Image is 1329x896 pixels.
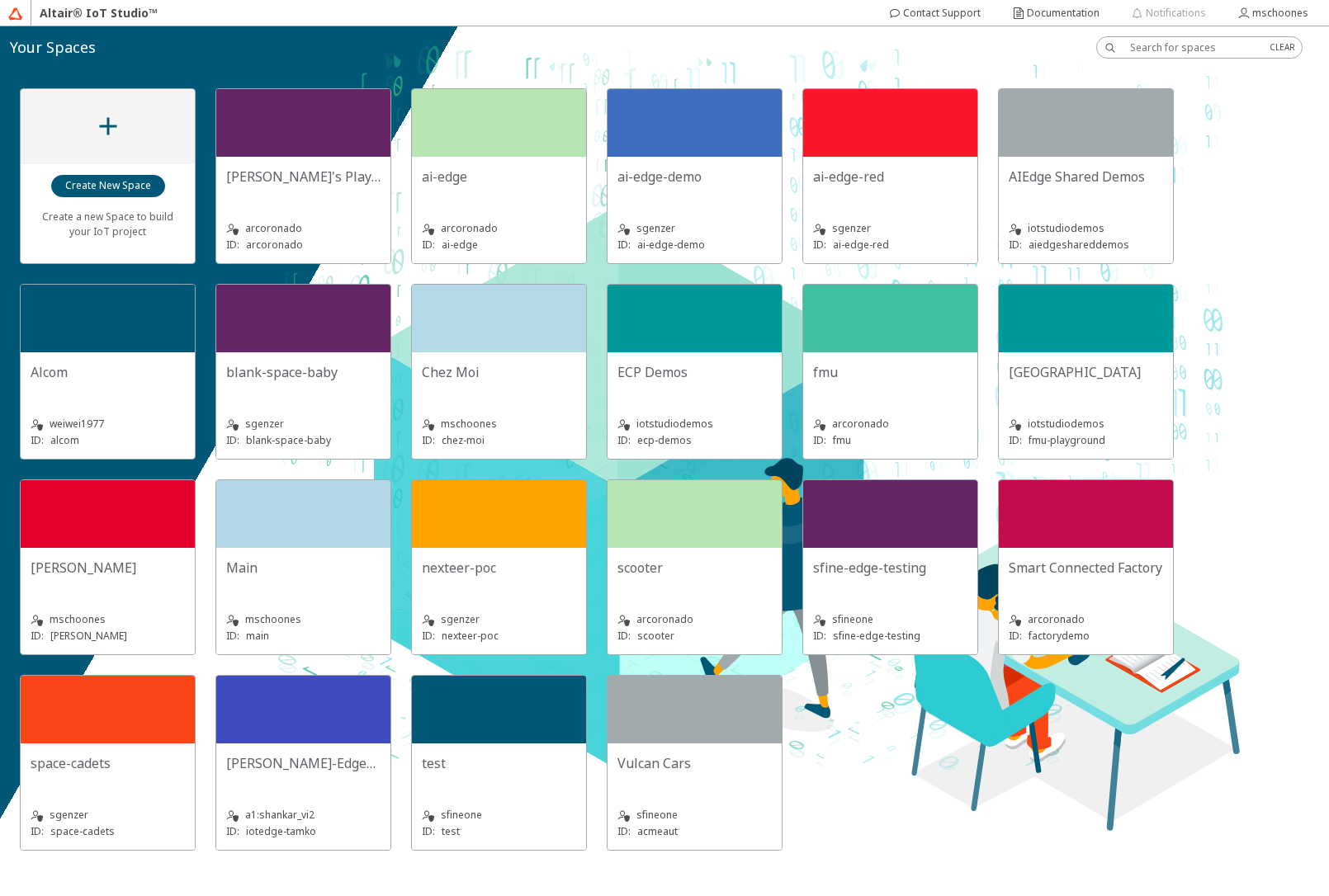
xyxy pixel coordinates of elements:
[813,433,826,447] p: ID:
[422,220,576,237] unity-typography: arcoronado
[31,753,185,773] unity-typography: space-cadets
[1009,611,1163,628] unity-typography: arcoronado
[813,167,967,186] unity-typography: ai-edge-red
[617,433,631,447] p: ID:
[422,824,435,838] p: ID:
[31,807,185,823] unity-typography: sgenzer
[1029,433,1105,447] p: fmu-playground
[1009,167,1163,186] unity-typography: AIEdge Shared Demos
[226,433,239,447] p: ID:
[617,629,631,643] p: ID:
[226,753,381,773] unity-typography: [PERSON_NAME]-EdgeApps
[1009,362,1163,382] unity-typography: [GEOGRAPHIC_DATA]
[226,362,381,382] unity-typography: blank-space-baby
[31,824,44,838] p: ID:
[1029,629,1090,643] p: factorydemo
[422,629,435,643] p: ID:
[31,433,44,447] p: ID:
[813,220,967,237] unity-typography: sgenzer
[617,167,772,186] unity-typography: ai-edge-demo
[617,238,631,252] p: ID:
[422,807,576,823] unity-typography: sfineone
[226,220,381,237] unity-typography: arcoronado
[617,611,772,628] unity-typography: arcoronado
[637,629,674,643] p: scooter
[422,167,576,186] unity-typography: ai-edge
[442,238,478,252] p: ai-edge
[50,629,127,643] p: [PERSON_NAME]
[31,198,185,248] unity-typography: Create a new Space to build your IoT project
[246,433,331,447] p: blank-space-baby
[226,824,239,838] p: ID:
[637,238,705,252] p: ai-edge-demo
[226,558,381,578] unity-typography: Main
[637,433,692,447] p: ecp-demos
[31,558,185,578] unity-typography: [PERSON_NAME]
[617,416,772,432] unity-typography: iotstudiodemos
[813,629,826,643] p: ID:
[813,611,967,628] unity-typography: sfineone
[637,824,678,838] p: acmeaut
[442,824,460,838] p: test
[226,611,381,628] unity-typography: mschoones
[31,611,185,628] unity-typography: mschoones
[833,238,889,252] p: ai-edge-red
[422,558,576,578] unity-typography: nexteer-poc
[226,416,381,432] unity-typography: sgenzer
[31,416,185,432] unity-typography: weiwei1977
[422,362,576,382] unity-typography: Chez Moi
[833,433,851,447] p: fmu
[617,807,772,823] unity-typography: sfineone
[617,362,772,382] unity-typography: ECP Demos
[226,167,381,186] unity-typography: [PERSON_NAME]'s Playground
[422,433,435,447] p: ID:
[246,629,269,643] p: main
[813,362,967,382] unity-typography: fmu
[226,238,239,252] p: ID:
[1009,220,1163,237] unity-typography: iotstudiodemos
[50,824,115,838] p: space-cadets
[1009,558,1163,578] unity-typography: Smart Connected Factory
[617,824,631,838] p: ID:
[226,629,239,643] p: ID:
[1009,433,1022,447] p: ID:
[813,416,967,432] unity-typography: arcoronado
[246,238,303,252] p: arcoronado
[422,238,435,252] p: ID:
[246,824,316,838] p: iotedge-tamko
[1009,629,1022,643] p: ID:
[617,753,772,773] unity-typography: Vulcan Cars
[813,558,967,578] unity-typography: sfine-edge-testing
[422,753,576,773] unity-typography: test
[442,629,499,643] p: nexteer-poc
[833,629,920,643] p: sfine-edge-testing
[226,807,381,823] unity-typography: a1:shankar_vi2
[617,558,772,578] unity-typography: scooter
[422,611,576,628] unity-typography: sgenzer
[1009,416,1163,432] unity-typography: iotstudiodemos
[1029,238,1129,252] p: aiedgeshareddemos
[813,238,826,252] p: ID:
[442,433,485,447] p: chez-moi
[31,362,185,382] unity-typography: Alcom
[31,629,44,643] p: ID:
[50,433,79,447] p: alcom
[422,416,576,432] unity-typography: mschoones
[1009,238,1022,252] p: ID:
[617,220,772,237] unity-typography: sgenzer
